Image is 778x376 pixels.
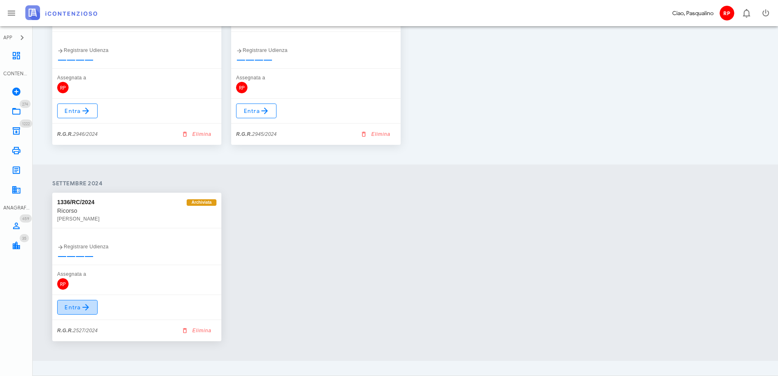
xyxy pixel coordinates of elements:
[57,104,98,118] a: Entra
[57,326,98,335] div: 2527/2024
[672,9,713,18] div: Ciao, Pasqualino
[178,325,216,336] button: Elimina
[52,179,758,188] h4: settembre 2024
[20,234,29,242] span: Distintivo
[20,100,31,108] span: Distintivo
[57,215,216,223] div: [PERSON_NAME]
[236,104,276,118] a: Entra
[57,328,73,333] strong: R.G.R.
[20,119,32,128] span: Distintivo
[57,207,216,215] div: Ricorso
[3,70,29,77] div: CONTENZIOSO
[57,82,69,93] span: RP
[183,327,212,334] span: Elimina
[20,214,32,223] span: Distintivo
[64,106,91,116] span: Entra
[57,278,69,290] span: RP
[57,130,98,138] div: 2946/2024
[3,204,29,212] div: ANAGRAFICA
[717,3,736,23] button: RP
[357,128,396,140] button: Elimina
[720,6,734,20] span: RP
[57,300,98,315] a: Entra
[236,46,395,54] div: Registrare Udienza
[64,302,91,312] span: Entra
[57,46,216,54] div: Registrare Udienza
[57,131,73,137] strong: R.G.R.
[22,121,30,126] span: 1222
[362,131,390,138] span: Elimina
[236,131,252,137] strong: R.G.R.
[183,131,212,138] span: Elimina
[22,101,28,107] span: 274
[57,270,216,278] div: Assegnata a
[236,130,276,138] div: 2945/2024
[192,199,212,206] span: Archiviata
[22,236,27,241] span: 35
[57,243,216,251] div: Registrare Udienza
[57,74,216,82] div: Assegnata a
[22,216,29,221] span: 459
[178,128,216,140] button: Elimina
[25,5,97,20] img: logo-text-2x.png
[236,82,247,93] span: RP
[736,3,756,23] button: Distintivo
[243,106,270,116] span: Entra
[57,198,95,207] div: 1336/RC/2024
[236,74,395,82] div: Assegnata a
